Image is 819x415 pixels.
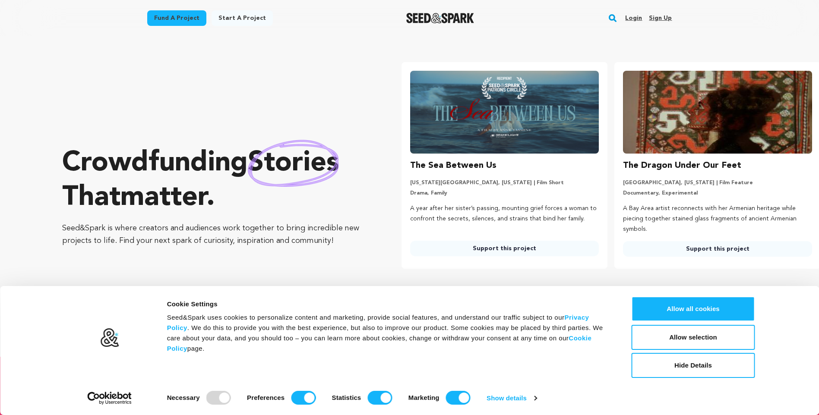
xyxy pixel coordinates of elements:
a: Sign up [649,11,672,25]
p: Seed&Spark is where creators and audiences work together to bring incredible new projects to life... [62,222,367,247]
h3: The Sea Between Us [410,159,496,173]
a: Show details [487,392,537,405]
p: [GEOGRAPHIC_DATA], [US_STATE] | Film Feature [623,179,812,186]
p: A Bay Area artist reconnects with her Armenian heritage while piecing together stained glass frag... [623,204,812,234]
h3: The Dragon Under Our Feet [623,159,741,173]
p: Documentary, Experimental [623,190,812,197]
a: Login [625,11,642,25]
img: The Dragon Under Our Feet image [623,71,812,154]
a: Support this project [623,241,812,257]
span: matter [120,184,206,212]
img: Seed&Spark Logo Dark Mode [406,13,474,23]
img: hand sketched image [248,140,339,187]
img: The Sea Between Us image [410,71,599,154]
a: Usercentrics Cookiebot - opens in a new window [72,392,147,405]
div: Cookie Settings [167,299,612,309]
img: logo [100,328,119,348]
strong: Preferences [247,394,285,401]
p: Drama, Family [410,190,599,197]
p: A year after her sister’s passing, mounting grief forces a woman to confront the secrets, silence... [410,204,599,224]
p: [US_STATE][GEOGRAPHIC_DATA], [US_STATE] | Film Short [410,179,599,186]
strong: Marketing [408,394,440,401]
strong: Statistics [332,394,361,401]
div: Seed&Spark uses cookies to personalize content and marketing, provide social features, and unders... [167,312,612,354]
button: Allow all cookies [632,296,755,321]
button: Hide Details [632,353,755,378]
button: Allow selection [632,325,755,350]
a: Fund a project [147,10,206,26]
a: Support this project [410,241,599,256]
a: Seed&Spark Homepage [406,13,474,23]
strong: Necessary [167,394,200,401]
p: Crowdfunding that . [62,146,367,215]
a: Start a project [212,10,273,26]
